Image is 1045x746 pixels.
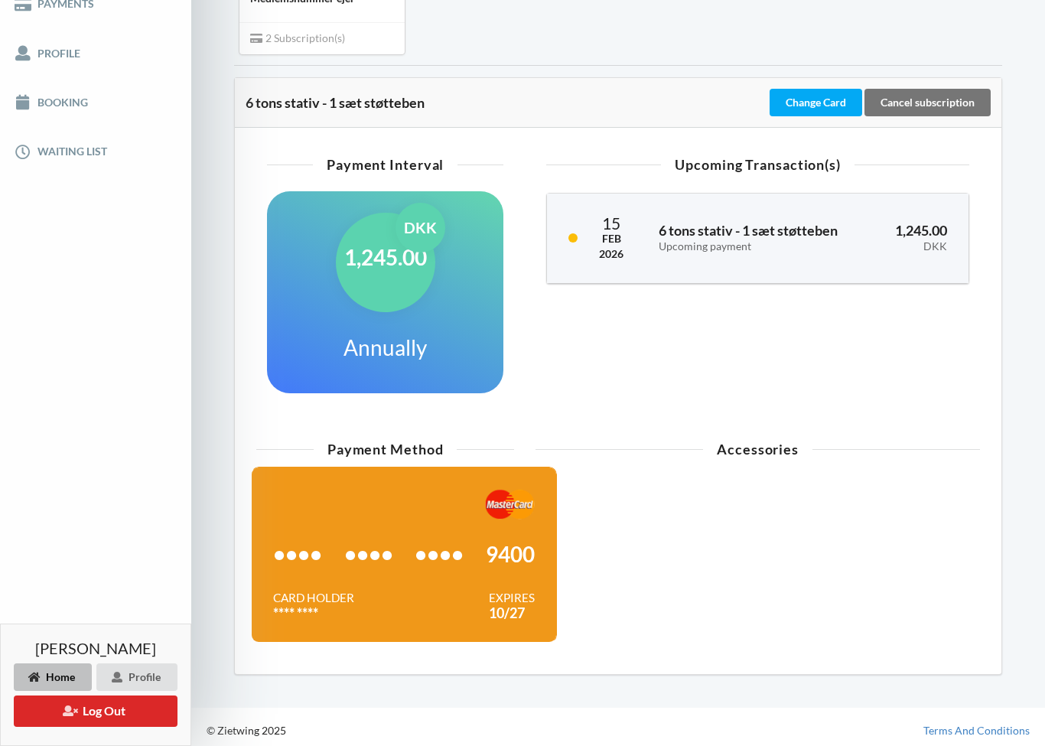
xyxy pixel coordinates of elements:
[415,547,464,562] span: ••••
[35,640,156,656] span: [PERSON_NAME]
[250,31,345,44] span: 2 Subscription(s)
[486,547,535,562] span: 9400
[273,590,354,605] div: Card Holder
[599,215,623,231] div: 15
[923,723,1030,738] a: Terms And Conditions
[14,696,177,727] button: Log Out
[14,663,92,691] div: Home
[659,240,855,253] div: Upcoming payment
[599,231,623,246] div: Feb
[659,222,855,252] h3: 6 tons stativ - 1 sæt støtteben
[344,243,427,271] h1: 1,245.00
[599,246,623,262] div: 2026
[267,158,503,171] div: Payment Interval
[246,95,767,110] div: 6 tons stativ - 1 sæt støtteben
[877,222,947,252] h3: 1,245.00
[770,89,862,116] div: Change Card
[489,605,535,621] div: 10/27
[864,89,991,116] div: Cancel subscription
[273,547,322,562] span: ••••
[343,334,427,361] h1: Annually
[877,240,947,253] div: DKK
[485,489,535,520] img: xNgAG6aHk9ubwDXAAAAAElFTkSuQmCC
[536,442,980,456] div: Accessories
[489,590,535,605] div: Expires
[344,547,393,562] span: ••••
[96,663,177,691] div: Profile
[546,158,969,171] div: Upcoming Transaction(s)
[396,203,445,252] div: DKK
[256,442,514,456] div: Payment Method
